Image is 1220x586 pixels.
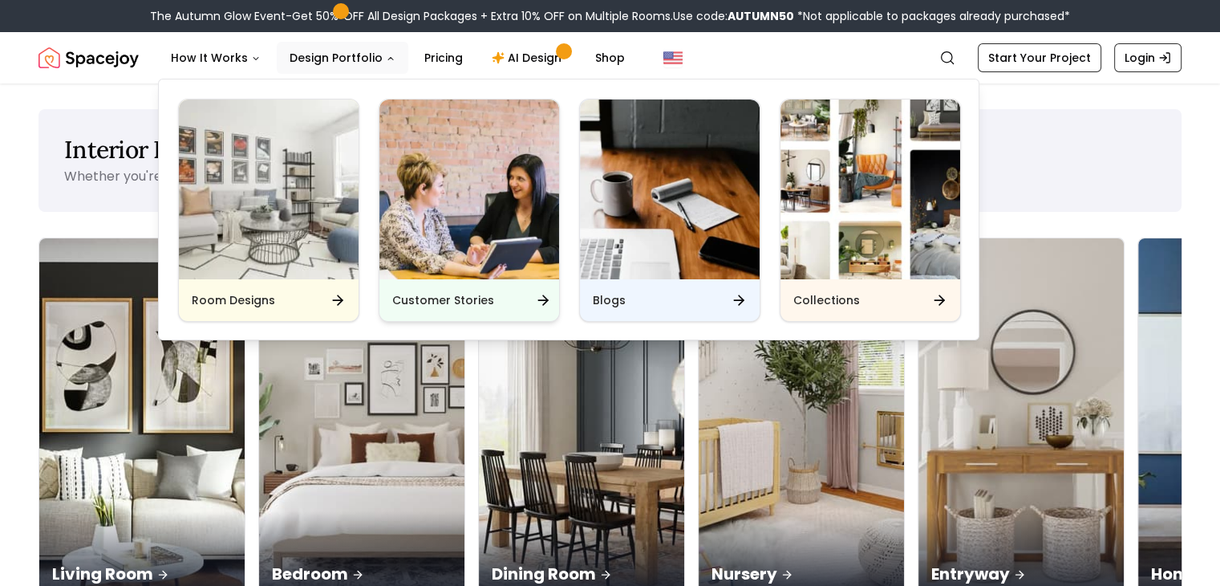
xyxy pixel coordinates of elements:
[411,42,476,74] a: Pricing
[1114,43,1181,72] a: Login
[272,563,452,585] p: Bedroom
[179,100,359,279] img: Room Designs
[479,42,579,74] a: AI Design
[158,42,274,74] button: How It Works
[39,42,139,74] img: Spacejoy Logo
[150,8,1070,24] div: The Autumn Glow Event-Get 50% OFF All Design Packages + Extra 10% OFF on Multiple Rooms.
[39,42,139,74] a: Spacejoy
[492,563,671,585] p: Dining Room
[711,563,891,585] p: Nursery
[392,292,494,308] h6: Customer Stories
[379,100,559,279] img: Customer Stories
[978,43,1101,72] a: Start Your Project
[780,99,961,322] a: CollectionsCollections
[582,42,638,74] a: Shop
[931,563,1111,585] p: Entryway
[663,48,683,67] img: United States
[52,563,232,585] p: Living Room
[277,42,408,74] button: Design Portfolio
[158,42,638,74] nav: Main
[728,8,794,24] b: AUTUMN50
[159,79,980,341] div: Design Portfolio
[39,32,1181,83] nav: Global
[379,99,560,322] a: Customer StoriesCustomer Stories
[780,100,960,279] img: Collections
[673,8,794,24] span: Use code:
[593,292,626,308] h6: Blogs
[64,167,862,185] p: Whether you're starting from scratch or refreshing a room, finding the right interior design idea...
[579,99,760,322] a: BlogsBlogs
[580,100,760,279] img: Blogs
[64,135,1156,164] h1: Interior Design Ideas for Every Space in Your Home
[192,292,275,308] h6: Room Designs
[178,99,359,322] a: Room DesignsRoom Designs
[794,8,1070,24] span: *Not applicable to packages already purchased*
[793,292,860,308] h6: Collections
